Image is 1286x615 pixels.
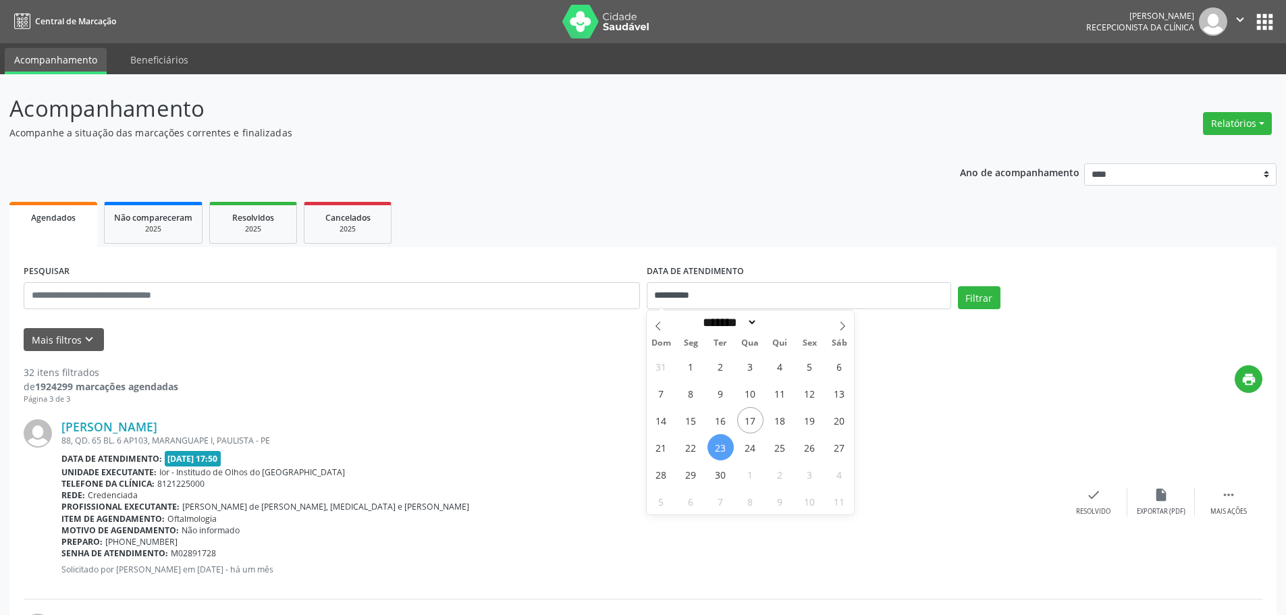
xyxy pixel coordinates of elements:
span: Setembro 28, 2025 [648,461,674,487]
span: Setembro 22, 2025 [678,434,704,460]
span: Ior - Institudo de Olhos do [GEOGRAPHIC_DATA] [159,466,345,478]
span: Setembro 16, 2025 [707,407,734,433]
button:  [1227,7,1253,36]
span: Outubro 2, 2025 [767,461,793,487]
i: print [1241,372,1256,387]
span: Dom [647,339,676,348]
div: [PERSON_NAME] [1086,10,1194,22]
span: Outubro 4, 2025 [826,461,853,487]
span: Setembro 23, 2025 [707,434,734,460]
span: Ter [705,339,735,348]
span: Setembro 25, 2025 [767,434,793,460]
span: Setembro 13, 2025 [826,380,853,406]
p: Ano de acompanhamento [960,163,1079,180]
img: img [24,419,52,448]
span: Setembro 3, 2025 [737,353,763,379]
button: apps [1253,10,1277,34]
button: Mais filtroskeyboard_arrow_down [24,328,104,352]
span: Qua [735,339,765,348]
span: Outubro 8, 2025 [737,488,763,514]
select: Month [699,315,758,329]
span: 8121225000 [157,478,205,489]
span: Setembro 6, 2025 [826,353,853,379]
span: Setembro 1, 2025 [678,353,704,379]
a: [PERSON_NAME] [61,419,157,434]
button: Relatórios [1203,112,1272,135]
div: 88, QD. 65 BL. 6 AP103, MARANGUAPE I, PAULISTA - PE [61,435,1060,446]
span: Setembro 7, 2025 [648,380,674,406]
span: Setembro 14, 2025 [648,407,674,433]
b: Item de agendamento: [61,513,165,525]
a: Acompanhamento [5,48,107,74]
span: Não compareceram [114,212,192,223]
span: Central de Marcação [35,16,116,27]
span: Setembro 9, 2025 [707,380,734,406]
b: Unidade executante: [61,466,157,478]
span: Setembro 21, 2025 [648,434,674,460]
span: Setembro 30, 2025 [707,461,734,487]
button: Filtrar [958,286,1000,309]
label: PESQUISAR [24,261,70,282]
i: insert_drive_file [1154,487,1169,502]
button: print [1235,365,1262,393]
div: Resolvido [1076,507,1110,516]
span: Setembro 27, 2025 [826,434,853,460]
span: Setembro 11, 2025 [767,380,793,406]
i:  [1221,487,1236,502]
span: Setembro 8, 2025 [678,380,704,406]
span: Outubro 6, 2025 [678,488,704,514]
img: img [1199,7,1227,36]
span: Outubro 5, 2025 [648,488,674,514]
span: Setembro 18, 2025 [767,407,793,433]
span: Seg [676,339,705,348]
b: Data de atendimento: [61,453,162,464]
span: Setembro 20, 2025 [826,407,853,433]
b: Rede: [61,489,85,501]
span: Sáb [824,339,854,348]
span: Recepcionista da clínica [1086,22,1194,33]
i: check [1086,487,1101,502]
p: Acompanhamento [9,92,896,126]
span: Setembro 29, 2025 [678,461,704,487]
span: M02891728 [171,547,216,559]
span: Setembro 12, 2025 [797,380,823,406]
span: Setembro 15, 2025 [678,407,704,433]
b: Preparo: [61,536,103,547]
span: Setembro 2, 2025 [707,353,734,379]
div: Mais ações [1210,507,1247,516]
span: Agosto 31, 2025 [648,353,674,379]
span: Setembro 19, 2025 [797,407,823,433]
span: Outubro 10, 2025 [797,488,823,514]
label: DATA DE ATENDIMENTO [647,261,744,282]
span: Outubro 9, 2025 [767,488,793,514]
p: Acompanhe a situação das marcações correntes e finalizadas [9,126,896,140]
span: Cancelados [325,212,371,223]
span: Outubro 3, 2025 [797,461,823,487]
span: Outubro 11, 2025 [826,488,853,514]
span: Resolvidos [232,212,274,223]
div: 2025 [114,224,192,234]
span: Agendados [31,212,76,223]
span: Oftalmologia [167,513,217,525]
i:  [1233,12,1248,27]
div: Página 3 de 3 [24,394,178,405]
b: Telefone da clínica: [61,478,155,489]
span: Setembro 10, 2025 [737,380,763,406]
span: Outubro 7, 2025 [707,488,734,514]
b: Motivo de agendamento: [61,525,179,536]
div: 32 itens filtrados [24,365,178,379]
span: [DATE] 17:50 [165,451,221,466]
div: 2025 [314,224,381,234]
span: Credenciada [88,489,138,501]
a: Beneficiários [121,48,198,72]
span: [PERSON_NAME] de [PERSON_NAME], [MEDICAL_DATA] e [PERSON_NAME] [182,501,469,512]
span: Setembro 26, 2025 [797,434,823,460]
div: 2025 [219,224,287,234]
a: Central de Marcação [9,10,116,32]
span: Não informado [182,525,240,536]
strong: 1924299 marcações agendadas [35,380,178,393]
span: Sex [795,339,824,348]
b: Senha de atendimento: [61,547,168,559]
span: Setembro 24, 2025 [737,434,763,460]
span: Setembro 5, 2025 [797,353,823,379]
